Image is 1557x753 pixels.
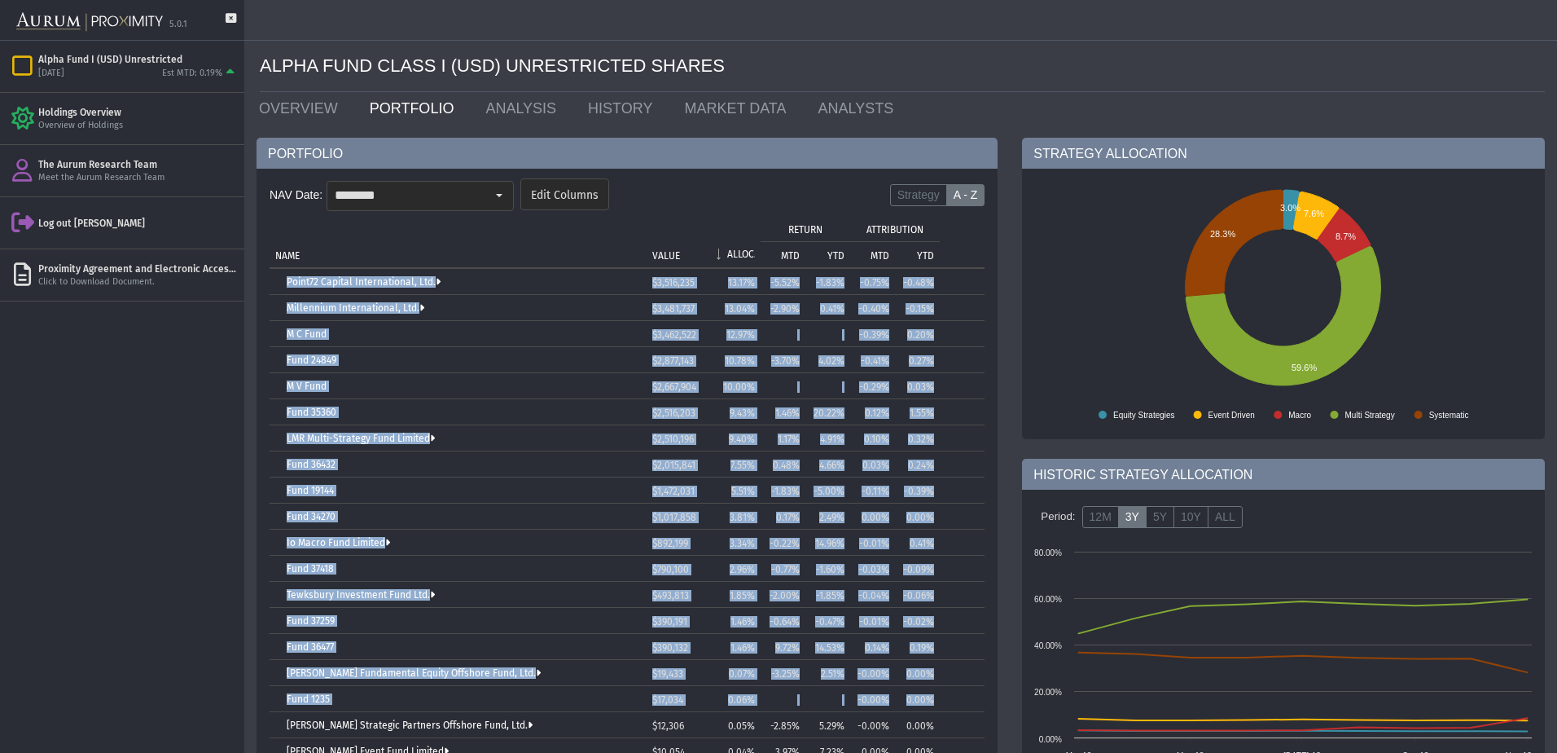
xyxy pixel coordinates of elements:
[652,250,680,262] p: VALUE
[895,321,940,347] td: 0.20%
[850,269,895,295] td: -0.75%
[895,712,940,738] td: 0.00%
[652,668,683,680] span: $19,433
[38,172,238,184] div: Meet the Aurum Research Team
[850,425,895,451] td: 0.10%
[805,556,850,582] td: -1.60%
[850,712,895,738] td: -0.00%
[805,478,850,504] td: -5.00%
[485,182,513,209] div: Select
[287,328,327,340] a: M C Fund
[1022,459,1545,490] div: HISTORIC STRATEGY ALLOCATION
[287,276,441,288] a: Point72 Capital International, Ltd.
[647,215,708,267] td: Column VALUE
[1289,411,1312,420] text: Macro
[761,399,805,425] td: 1.46%
[287,433,435,444] a: LMR Multi-Strategy Fund Limited
[850,373,895,399] td: -0.29%
[895,347,940,373] td: 0.27%
[652,329,696,341] span: $3,462,522
[576,92,672,125] a: HISTORY
[761,660,805,686] td: -3.25%
[761,608,805,634] td: -0.64%
[652,616,687,627] span: $390,191
[895,425,940,451] td: 0.32%
[850,530,895,556] td: -0.01%
[895,373,940,399] td: 0.03%
[1034,641,1062,650] text: 40.00%
[1280,203,1300,213] text: 3.0%
[38,262,238,275] div: Proximity Agreement and Electronic Access Agreement ([PERSON_NAME] Foundation).pdf
[723,381,755,393] span: 10.00%
[850,399,895,425] td: 0.12%
[850,660,895,686] td: -0.00%
[1146,506,1174,529] label: 5Y
[895,556,940,582] td: -0.09%
[850,478,895,504] td: -0.11%
[761,347,805,373] td: -3.70%
[761,241,805,267] td: Column MTD
[730,590,755,601] span: 1.85%
[805,399,850,425] td: 20.22%
[1336,231,1356,241] text: 8.7%
[761,712,805,738] td: -2.85%
[805,608,850,634] td: -0.47%
[761,478,805,504] td: -1.83%
[731,486,755,497] span: 5.51%
[781,250,800,262] p: MTD
[727,249,755,260] p: ALLOC.
[895,241,940,267] td: Column YTD
[260,41,1545,92] div: ALPHA FUND CLASS I (USD) UNRESTRICTED SHARES
[895,608,940,634] td: -0.02%
[169,19,187,31] div: 5.0.1
[287,459,336,470] a: Fund 36432
[850,582,895,608] td: -0.04%
[1034,688,1062,697] text: 20.00%
[1429,411,1469,420] text: Systematic
[805,92,913,125] a: ANALYSTS
[1345,411,1395,420] text: Multi Strategy
[761,504,805,530] td: 0.17%
[1034,595,1062,604] text: 60.00%
[275,250,300,262] p: NAME
[805,295,850,321] td: 0.41%
[287,381,327,392] a: M V Fund
[761,634,805,660] td: 9.72%
[726,329,755,341] span: 12.97%
[1208,506,1243,529] label: ALL
[730,407,755,419] span: 9.43%
[805,269,850,295] td: -1.83%
[520,178,609,210] dx-button: Edit Columns
[728,277,755,288] span: 13.17%
[729,668,755,680] span: 0.07%
[287,511,336,522] a: Fund 34270
[1034,548,1062,557] text: 80.00%
[38,217,238,230] div: Log out [PERSON_NAME]
[850,451,895,478] td: 0.03%
[1113,411,1175,420] text: Equity Strategies
[1173,506,1208,529] label: 10Y
[708,215,761,267] td: Column ALLOC.
[917,250,934,262] p: YTD
[38,158,238,171] div: The Aurum Research Team
[287,302,424,314] a: Millennium International, Ltd.
[805,712,850,738] td: 5.29%
[895,660,940,686] td: 0.00%
[871,250,889,262] p: MTD
[895,582,940,608] td: -0.06%
[890,184,947,207] label: Strategy
[730,538,755,549] span: 3.34%
[730,512,755,523] span: 3.81%
[1304,209,1324,218] text: 7.6%
[805,451,850,478] td: 4.66%
[729,434,755,445] span: 9.40%
[287,615,335,627] a: Fund 37259
[850,295,895,321] td: -0.40%
[652,486,695,497] span: $1,472,031
[940,215,985,267] td: Column
[895,399,940,425] td: 1.55%
[652,460,695,471] span: $2,015,841
[287,407,336,418] a: Fund 35360
[287,354,336,366] a: Fund 24849
[895,295,940,321] td: -0.15%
